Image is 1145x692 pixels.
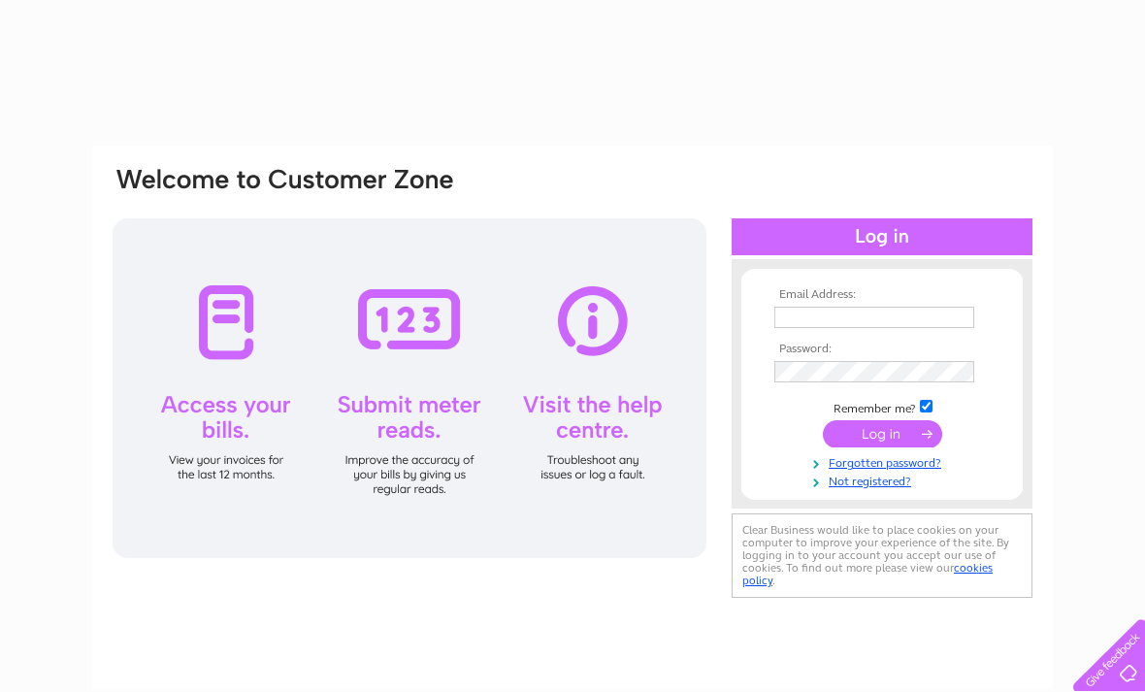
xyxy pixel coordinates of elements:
a: Forgotten password? [774,452,995,471]
th: Password: [769,343,995,356]
th: Email Address: [769,288,995,302]
div: Clear Business would like to place cookies on your computer to improve your experience of the sit... [732,513,1032,598]
a: cookies policy [742,561,993,587]
input: Submit [823,420,942,447]
td: Remember me? [769,397,995,416]
a: Not registered? [774,471,995,489]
